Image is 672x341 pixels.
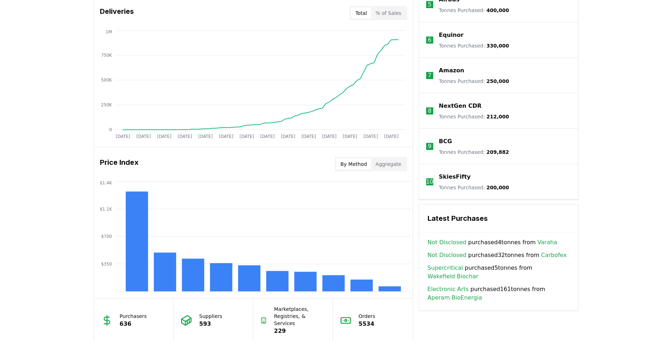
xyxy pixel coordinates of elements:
p: 636 [120,320,147,328]
tspan: $1.1K [100,207,112,212]
tspan: [DATE] [260,134,275,139]
span: 250,000 [486,78,509,84]
a: Not Disclosed [428,251,467,259]
tspan: 1M [106,29,112,34]
p: 593 [199,320,222,328]
tspan: [DATE] [239,134,254,139]
button: Total [351,7,371,19]
span: 212,000 [486,114,509,119]
p: Tonnes Purchased : [439,184,509,191]
span: purchased 161 tonnes from [428,285,570,302]
p: Tonnes Purchased : [439,7,509,14]
p: Tonnes Purchased : [439,113,509,120]
p: 6 [428,36,431,44]
tspan: 250K [101,102,112,107]
p: Orders [358,313,375,320]
tspan: [DATE] [301,134,316,139]
tspan: [DATE] [322,134,337,139]
span: purchased 4 tonnes from [428,238,557,247]
h3: Latest Purchases [428,213,570,224]
a: NextGen CDR [439,102,482,110]
tspan: [DATE] [343,134,357,139]
p: Purchasers [120,313,147,320]
a: Carbofex [541,251,566,259]
p: Tonnes Purchased : [439,78,509,85]
a: Supercritical [428,264,463,272]
p: 5534 [358,320,375,328]
tspan: [DATE] [198,134,213,139]
span: 330,000 [486,43,509,49]
span: purchased 32 tonnes from [428,251,567,259]
p: 8 [428,107,431,115]
tspan: [DATE] [136,134,151,139]
span: 400,000 [486,7,509,13]
tspan: 500K [101,78,112,83]
p: 10 [426,178,433,186]
h3: Price Index [100,157,139,171]
button: Aggregate [371,158,406,170]
tspan: $1.4K [100,180,112,185]
p: Tonnes Purchased : [439,42,509,49]
a: Varaha [537,238,557,247]
button: By Method [336,158,371,170]
p: Tonnes Purchased : [439,149,509,156]
tspan: 0 [109,127,112,132]
span: 200,000 [486,185,509,190]
p: 5 [428,0,431,9]
p: 7 [428,71,431,80]
p: 229 [274,327,326,335]
tspan: [DATE] [157,134,171,139]
tspan: [DATE] [219,134,233,139]
tspan: $700 [101,234,112,239]
a: Not Disclosed [428,238,467,247]
a: Amazon [439,66,464,75]
span: 209,882 [486,149,509,155]
p: Suppliers [199,313,222,320]
a: Equinor [439,31,464,39]
h3: Deliveries [100,6,134,20]
p: Marketplaces, Registries, & Services [274,306,326,327]
tspan: [DATE] [115,134,130,139]
tspan: [DATE] [177,134,192,139]
a: BCG [439,137,452,146]
a: Wakefield Biochar [428,272,478,281]
span: purchased 5 tonnes from [428,264,570,281]
a: Electronic Arts [428,285,469,294]
tspan: [DATE] [384,134,399,139]
tspan: 750K [101,53,112,58]
button: % of Sales [371,7,406,19]
a: SkiesFifty [439,173,470,181]
tspan: [DATE] [363,134,378,139]
tspan: $350 [101,262,112,267]
p: 9 [428,142,431,151]
tspan: [DATE] [281,134,295,139]
a: Aperam BioEnergia [428,294,482,302]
